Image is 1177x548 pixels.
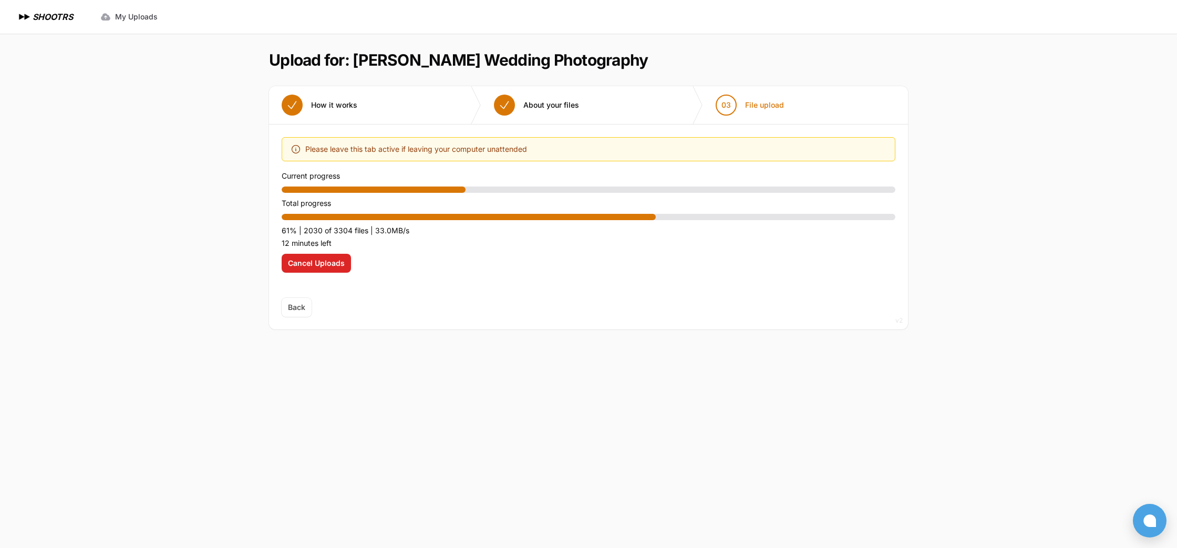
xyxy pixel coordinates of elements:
[523,100,579,110] span: About your files
[1133,504,1166,537] button: Open chat window
[305,143,527,156] span: Please leave this tab active if leaving your computer unattended
[33,11,73,23] h1: SHOOTRS
[282,197,895,210] p: Total progress
[115,12,158,22] span: My Uploads
[282,237,895,250] p: 12 minutes left
[311,100,357,110] span: How it works
[269,50,648,69] h1: Upload for: [PERSON_NAME] Wedding Photography
[17,11,33,23] img: SHOOTRS
[703,86,797,124] button: 03 File upload
[895,314,903,327] div: v2
[282,254,351,273] button: Cancel Uploads
[481,86,592,124] button: About your files
[721,100,731,110] span: 03
[282,224,895,237] p: 61% | 2030 of 3304 files | 33.0MB/s
[288,258,345,268] span: Cancel Uploads
[94,7,164,26] a: My Uploads
[269,86,370,124] button: How it works
[282,170,895,182] p: Current progress
[17,11,73,23] a: SHOOTRS SHOOTRS
[745,100,784,110] span: File upload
